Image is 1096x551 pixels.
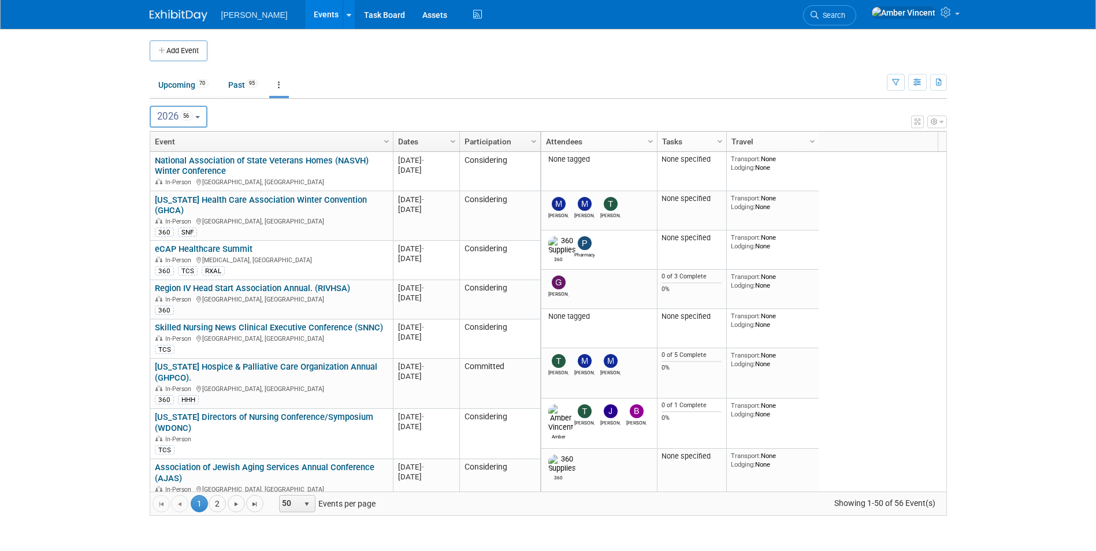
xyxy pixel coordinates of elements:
[646,137,655,146] span: Column Settings
[731,273,814,289] div: None None
[465,132,533,151] a: Participation
[422,195,424,204] span: -
[165,486,195,493] span: In-Person
[155,412,373,433] a: [US_STATE] Directors of Nursing Conference/Symposium (WDONC)
[422,284,424,292] span: -
[459,359,540,409] td: Committed
[578,354,592,368] img: Mike Springer
[578,404,592,418] img: Traci Varon
[155,445,174,455] div: TCS
[731,452,814,468] div: None None
[398,155,454,165] div: [DATE]
[604,354,618,368] img: Mike Randolph
[548,236,576,255] img: 360 Supplies
[165,178,195,186] span: In-Person
[731,194,814,211] div: None None
[228,495,245,512] a: Go to the next page
[808,137,817,146] span: Column Settings
[574,418,595,426] div: Traci Varon
[574,368,595,375] div: Mike Springer
[155,333,388,343] div: [GEOGRAPHIC_DATA], [GEOGRAPHIC_DATA]
[398,332,454,342] div: [DATE]
[422,463,424,471] span: -
[422,323,424,332] span: -
[731,233,814,250] div: None None
[803,5,856,25] a: Search
[731,351,761,359] span: Transport:
[178,266,198,275] div: TCS
[398,283,454,293] div: [DATE]
[171,495,188,512] a: Go to the previous page
[398,204,454,214] div: [DATE]
[180,111,193,121] span: 56
[731,163,755,172] span: Lodging:
[165,335,195,342] span: In-Person
[398,165,454,175] div: [DATE]
[302,500,311,509] span: select
[662,351,722,359] div: 0 of 5 Complete
[662,194,722,203] div: None specified
[246,79,258,88] span: 95
[165,256,195,264] span: In-Person
[574,211,595,218] div: Mike Springer
[155,345,174,354] div: TCS
[380,132,393,149] a: Column Settings
[157,110,193,122] span: 2026
[221,10,288,20] span: [PERSON_NAME]
[731,155,814,172] div: None None
[662,285,722,293] div: 0%
[178,228,197,237] div: SNF
[191,495,208,512] span: 1
[662,132,719,151] a: Tasks
[548,404,573,432] img: Amber Vincent
[714,132,726,149] a: Column Settings
[155,178,162,184] img: In-Person Event
[662,364,722,372] div: 0%
[155,177,388,187] div: [GEOGRAPHIC_DATA], [GEOGRAPHIC_DATA]
[662,233,722,243] div: None specified
[382,137,391,146] span: Column Settings
[731,203,755,211] span: Lodging:
[731,132,811,151] a: Travel
[155,216,388,226] div: [GEOGRAPHIC_DATA], [GEOGRAPHIC_DATA]
[398,244,454,254] div: [DATE]
[155,195,367,216] a: [US_STATE] Health Care Association Winter Convention (GHCA)
[604,197,618,211] img: Tom DeBell
[150,106,208,128] button: 202656
[155,218,162,224] img: In-Person Event
[459,319,540,359] td: Considering
[155,296,162,301] img: In-Person Event
[731,273,761,281] span: Transport:
[662,452,722,461] div: None specified
[165,435,195,443] span: In-Person
[545,312,652,321] div: None tagged
[155,306,174,315] div: 360
[155,255,388,265] div: [MEDICAL_DATA], [GEOGRAPHIC_DATA]
[731,233,761,241] span: Transport:
[459,241,540,280] td: Considering
[398,293,454,303] div: [DATE]
[529,137,538,146] span: Column Settings
[731,452,761,460] span: Transport:
[165,218,195,225] span: In-Person
[448,137,458,146] span: Column Settings
[552,197,566,211] img: Mike Randolph
[527,132,540,149] a: Column Settings
[155,283,350,293] a: Region IV Head Start Association Annual. (RIVHSA)
[731,312,761,320] span: Transport:
[398,412,454,422] div: [DATE]
[398,472,454,482] div: [DATE]
[155,462,374,483] a: Association of Jewish Aging Services Annual Conference (AJAS)
[731,360,755,368] span: Lodging:
[155,256,162,262] img: In-Person Event
[548,455,576,473] img: 360 Supplies
[398,132,452,151] a: Dates
[871,6,936,19] img: Amber Vincent
[600,418,621,426] div: Jaime Butler
[398,322,454,332] div: [DATE]
[155,322,383,333] a: Skilled Nursing News Clinical Executive Conference (SNNC)
[548,368,569,375] div: Tom DeBell
[662,414,722,422] div: 0%
[459,280,540,319] td: Considering
[422,362,424,371] span: -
